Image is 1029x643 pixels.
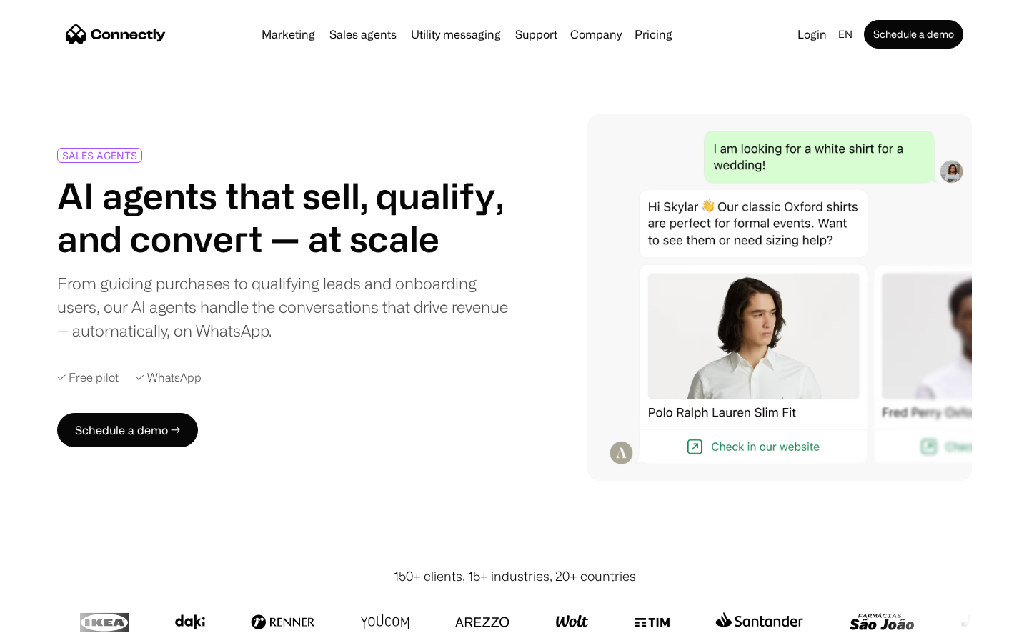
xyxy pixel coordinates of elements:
[405,29,507,40] a: Utility messaging
[57,413,198,447] a: Schedule a demo →
[29,618,86,638] ul: Language list
[256,29,321,40] a: Marketing
[629,29,678,40] a: Pricing
[324,29,402,40] a: Sales agents
[62,150,137,161] div: SALES AGENTS
[570,24,622,44] div: Company
[864,20,963,49] a: Schedule a demo
[57,271,509,342] div: From guiding purchases to qualifying leads and onboarding users, our AI agents handle the convers...
[136,371,202,384] div: ✓ WhatsApp
[838,24,852,44] div: en
[394,567,636,586] div: 150+ clients, 15+ industries, 20+ countries
[14,617,86,638] aside: Language selected: English
[792,24,832,44] a: Login
[57,174,509,260] h1: AI agents that sell, qualify, and convert — at scale
[509,29,563,40] a: Support
[57,371,119,384] div: ✓ Free pilot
